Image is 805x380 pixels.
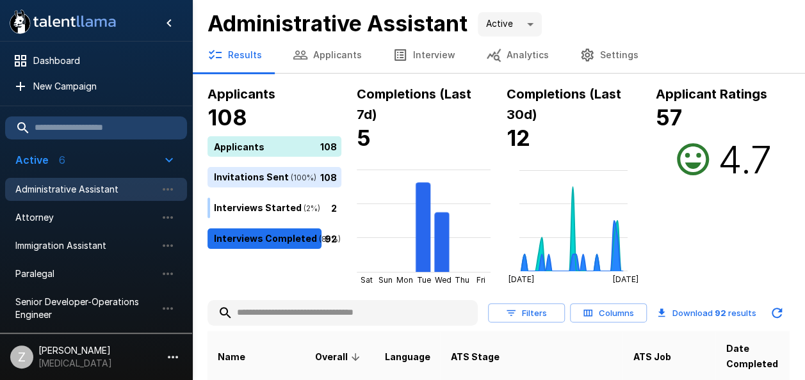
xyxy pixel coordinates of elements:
[377,37,471,73] button: Interview
[726,341,779,372] span: Date Completed
[320,170,337,184] p: 108
[476,275,485,285] tspan: Fri
[357,125,371,151] b: 5
[357,86,471,122] b: Completions (Last 7d)
[471,37,564,73] button: Analytics
[384,349,430,365] span: Language
[396,275,413,285] tspan: Mon
[507,125,530,151] b: 12
[207,86,275,102] b: Applicants
[361,275,373,285] tspan: Sat
[564,37,654,73] button: Settings
[450,349,499,365] span: ATS Stage
[207,104,247,131] b: 108
[652,300,761,326] button: Download 92 results
[417,275,431,285] tspan: Tue
[325,232,337,245] p: 92
[435,275,451,285] tspan: Wed
[507,86,621,122] b: Completions (Last 30d)
[508,274,533,284] tspan: [DATE]
[218,349,245,365] span: Name
[488,303,565,323] button: Filters
[656,86,767,102] b: Applicant Ratings
[320,139,337,153] p: 108
[314,349,364,365] span: Overall
[192,37,277,73] button: Results
[764,300,790,326] button: Updated Today - 12:39 PM
[331,201,337,214] p: 2
[378,275,393,285] tspan: Sun
[207,10,468,36] b: Administrative Assistant
[455,275,469,285] tspan: Thu
[717,136,771,182] h2: 4.7
[633,349,671,365] span: ATS Job
[478,12,542,36] div: Active
[656,104,682,131] b: 57
[613,274,638,284] tspan: [DATE]
[715,308,726,318] b: 92
[277,37,377,73] button: Applicants
[570,303,647,323] button: Columns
